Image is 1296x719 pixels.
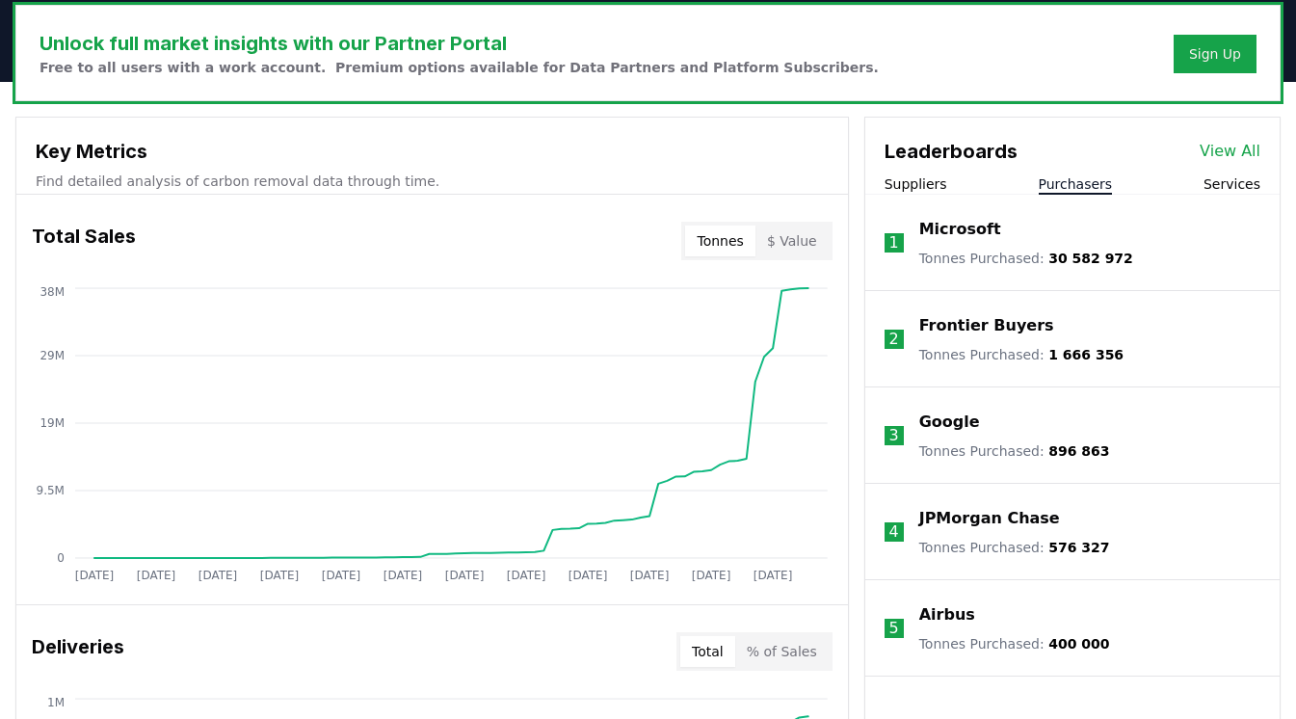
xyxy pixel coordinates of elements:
[75,569,115,582] tspan: [DATE]
[384,569,423,582] tspan: [DATE]
[40,29,879,58] h3: Unlock full market insights with our Partner Portal
[919,538,1110,557] p: Tonnes Purchased :
[889,520,899,544] p: 4
[1048,443,1109,459] span: 896 863
[1174,35,1256,73] button: Sign Up
[137,569,176,582] tspan: [DATE]
[1048,636,1109,652] span: 400 000
[919,507,1060,530] a: JPMorgan Chase
[919,218,1001,241] a: Microsoft
[260,569,300,582] tspan: [DATE]
[885,137,1018,166] h3: Leaderboards
[919,603,975,626] a: Airbus
[40,416,65,430] tspan: 19M
[919,314,1054,337] a: Frontier Buyers
[36,137,829,166] h3: Key Metrics
[692,569,731,582] tspan: [DATE]
[754,569,793,582] tspan: [DATE]
[630,569,670,582] tspan: [DATE]
[889,231,899,254] p: 1
[40,58,879,77] p: Free to all users with a work account. Premium options available for Data Partners and Platform S...
[680,636,735,667] button: Total
[507,569,546,582] tspan: [DATE]
[1048,347,1124,362] span: 1 666 356
[36,172,829,191] p: Find detailed analysis of carbon removal data through time.
[1189,44,1241,64] a: Sign Up
[198,569,238,582] tspan: [DATE]
[735,636,829,667] button: % of Sales
[919,441,1110,461] p: Tonnes Purchased :
[40,285,65,299] tspan: 38M
[37,484,65,497] tspan: 9.5M
[919,411,980,434] a: Google
[889,328,899,351] p: 2
[885,174,947,194] button: Suppliers
[32,222,136,260] h3: Total Sales
[685,226,754,256] button: Tonnes
[1200,140,1260,163] a: View All
[1048,540,1109,555] span: 576 327
[47,696,65,709] tspan: 1M
[889,424,899,447] p: 3
[40,349,65,362] tspan: 29M
[919,345,1124,364] p: Tonnes Purchased :
[1039,174,1113,194] button: Purchasers
[755,226,829,256] button: $ Value
[919,249,1133,268] p: Tonnes Purchased :
[919,634,1110,653] p: Tonnes Purchased :
[889,617,899,640] p: 5
[445,569,485,582] tspan: [DATE]
[57,551,65,565] tspan: 0
[569,569,608,582] tspan: [DATE]
[322,569,361,582] tspan: [DATE]
[1048,251,1133,266] span: 30 582 972
[1203,174,1260,194] button: Services
[32,632,124,671] h3: Deliveries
